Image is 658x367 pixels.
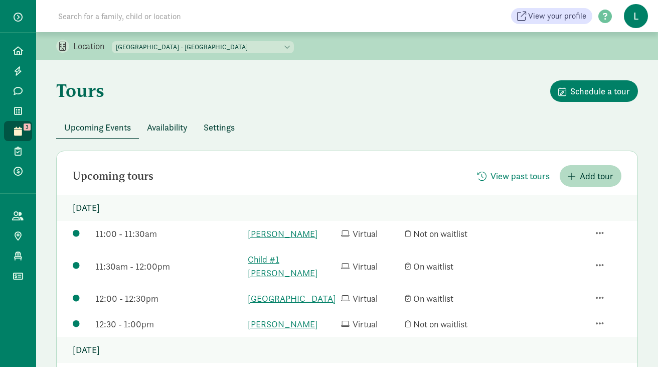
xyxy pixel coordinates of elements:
h2: Upcoming tours [73,170,153,182]
a: [GEOGRAPHIC_DATA] [248,292,336,305]
button: Upcoming Events [56,116,139,138]
div: Virtual [341,260,400,273]
button: Settings [196,116,243,138]
span: View past tours [490,169,550,183]
a: Child #1 [PERSON_NAME] [248,253,336,280]
span: Add tour [580,169,613,183]
p: [DATE] [57,337,637,363]
div: Not on waitlist [405,317,493,331]
button: Availability [139,116,196,138]
button: View past tours [469,165,558,187]
a: View past tours [469,171,558,182]
div: On waitlist [405,292,493,305]
div: 12:00 - 12:30pm [95,292,243,305]
div: Virtual [341,292,400,305]
iframe: Chat Widget [608,319,658,367]
button: Add tour [560,165,621,187]
button: Schedule a tour [550,80,638,102]
div: 11:30am - 12:00pm [95,260,243,273]
span: View your profile [528,10,586,22]
div: 12:30 - 1:00pm [95,317,243,331]
span: Schedule a tour [570,84,630,98]
p: Location [73,40,112,52]
span: L [624,4,648,28]
a: [PERSON_NAME] [248,317,336,331]
div: Not on waitlist [405,227,493,240]
div: Virtual [341,317,400,331]
a: View your profile [511,8,592,24]
div: 11:00 - 11:30am [95,227,243,240]
span: Upcoming Events [64,120,131,134]
span: Availability [147,120,188,134]
a: 3 [4,121,32,141]
div: Virtual [341,227,400,240]
span: 3 [24,124,31,131]
p: [DATE] [57,195,637,221]
h1: Tours [56,80,104,100]
input: Search for a family, child or location [52,6,334,26]
div: On waitlist [405,260,493,273]
span: Settings [204,120,235,134]
a: [PERSON_NAME] [248,227,336,240]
